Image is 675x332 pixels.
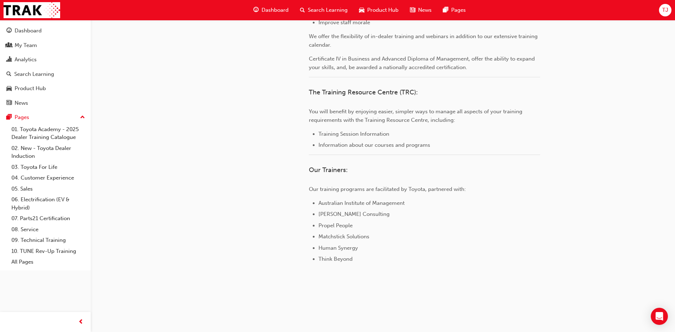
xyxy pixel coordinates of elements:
span: You will benefit by enjoying easier, simpler ways to manage all aspects of your training requirem... [309,108,524,123]
img: Trak [4,2,60,18]
span: News [418,6,432,14]
div: Pages [15,113,29,121]
a: 01. Toyota Academy - 2025 Dealer Training Catalogue [9,124,88,143]
span: Matchstick Solutions [318,233,369,240]
span: search-icon [300,6,305,15]
span: [PERSON_NAME] Consulting [318,211,390,217]
a: Product Hub [3,82,88,95]
span: The Training Resource Centre (TRC): [309,88,418,96]
a: 10. TUNE Rev-Up Training [9,246,88,257]
span: up-icon [80,113,85,122]
a: Dashboard [3,24,88,37]
a: 04. Customer Experience [9,172,88,183]
a: 09. Technical Training [9,235,88,246]
span: Search Learning [308,6,348,14]
a: 06. Electrification (EV & Hybrid) [9,194,88,213]
span: Improve staff morale [318,19,370,26]
span: Information about our courses and programs [318,142,430,148]
span: pages-icon [6,114,12,121]
span: Pages [451,6,466,14]
span: TJ [662,6,668,14]
div: My Team [15,41,37,50]
span: pages-icon [443,6,448,15]
a: search-iconSearch Learning [294,3,353,17]
span: guage-icon [6,28,12,34]
span: Human Synergy [318,245,358,251]
a: 07. Parts21 Certification [9,213,88,224]
span: Our Trainers: [309,166,348,174]
a: 08. Service [9,224,88,235]
a: 03. Toyota For Life [9,162,88,173]
div: Analytics [15,56,37,64]
button: TJ [659,4,671,16]
a: 02. New - Toyota Dealer Induction [9,143,88,162]
a: pages-iconPages [437,3,471,17]
span: car-icon [6,85,12,92]
span: chart-icon [6,57,12,63]
span: We offer the flexibility of in-dealer training and webinars in addition to our extensive training... [309,33,539,48]
a: news-iconNews [404,3,437,17]
button: Pages [3,111,88,124]
a: All Pages [9,256,88,268]
span: prev-icon [78,318,84,327]
span: Think Beyond [318,256,353,262]
span: Certificate IV in Business and Advanced Diploma of Management, offer the ability to expand your s... [309,56,536,71]
span: search-icon [6,71,11,78]
span: Dashboard [262,6,289,14]
span: news-icon [6,100,12,107]
div: Search Learning [14,70,54,78]
a: guage-iconDashboard [248,3,294,17]
button: DashboardMy TeamAnalyticsSearch LearningProduct HubNews [3,23,88,111]
a: car-iconProduct Hub [353,3,404,17]
span: Product Hub [367,6,399,14]
span: guage-icon [253,6,259,15]
span: news-icon [410,6,415,15]
div: Product Hub [15,84,46,93]
span: Our training programs are facilitated by Toyota, partnered with: [309,186,466,192]
div: Open Intercom Messenger [651,308,668,325]
span: Training Session Information [318,131,389,137]
a: Search Learning [3,68,88,81]
a: News [3,97,88,110]
span: people-icon [6,42,12,49]
span: Australian Institute of Management [318,200,405,206]
a: Analytics [3,53,88,66]
span: car-icon [359,6,364,15]
div: News [15,99,28,107]
span: Propel People [318,222,353,229]
a: My Team [3,39,88,52]
a: 05. Sales [9,183,88,194]
div: Dashboard [15,27,42,35]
